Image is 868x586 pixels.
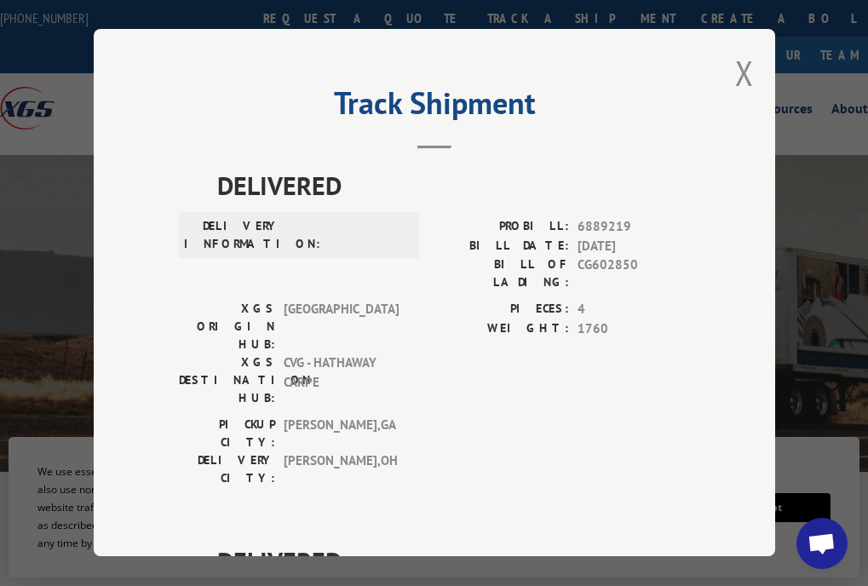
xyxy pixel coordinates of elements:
[434,319,569,339] label: WEIGHT:
[434,237,569,256] label: BILL DATE:
[578,300,690,319] span: 4
[796,518,848,569] div: Open chat
[578,319,690,339] span: 1760
[434,217,569,237] label: PROBILL:
[434,300,569,319] label: PIECES:
[284,451,399,487] span: [PERSON_NAME] , OH
[434,256,569,291] label: BILL OF LADING:
[578,217,690,237] span: 6889219
[284,416,399,451] span: [PERSON_NAME] , GA
[284,353,399,407] span: CVG - HATHAWAY CARPE
[284,300,399,353] span: [GEOGRAPHIC_DATA]
[735,50,754,95] button: Close modal
[217,542,690,580] span: DELIVERED
[179,91,690,124] h2: Track Shipment
[217,166,690,204] span: DELIVERED
[179,416,275,451] label: PICKUP CITY:
[578,237,690,256] span: [DATE]
[179,353,275,407] label: XGS DESTINATION HUB:
[179,451,275,487] label: DELIVERY CITY:
[184,217,280,253] label: DELIVERY INFORMATION:
[179,300,275,353] label: XGS ORIGIN HUB:
[578,256,690,291] span: CG602850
